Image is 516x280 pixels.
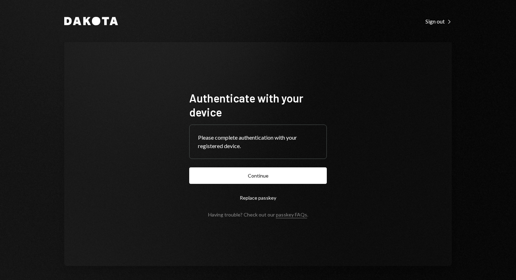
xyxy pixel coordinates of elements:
div: Having trouble? Check out our . [208,212,308,218]
a: Sign out [425,17,452,25]
button: Replace passkey [189,189,327,206]
div: Please complete authentication with your registered device. [198,133,318,150]
div: Sign out [425,18,452,25]
button: Continue [189,167,327,184]
a: passkey FAQs [276,212,307,218]
h1: Authenticate with your device [189,91,327,119]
